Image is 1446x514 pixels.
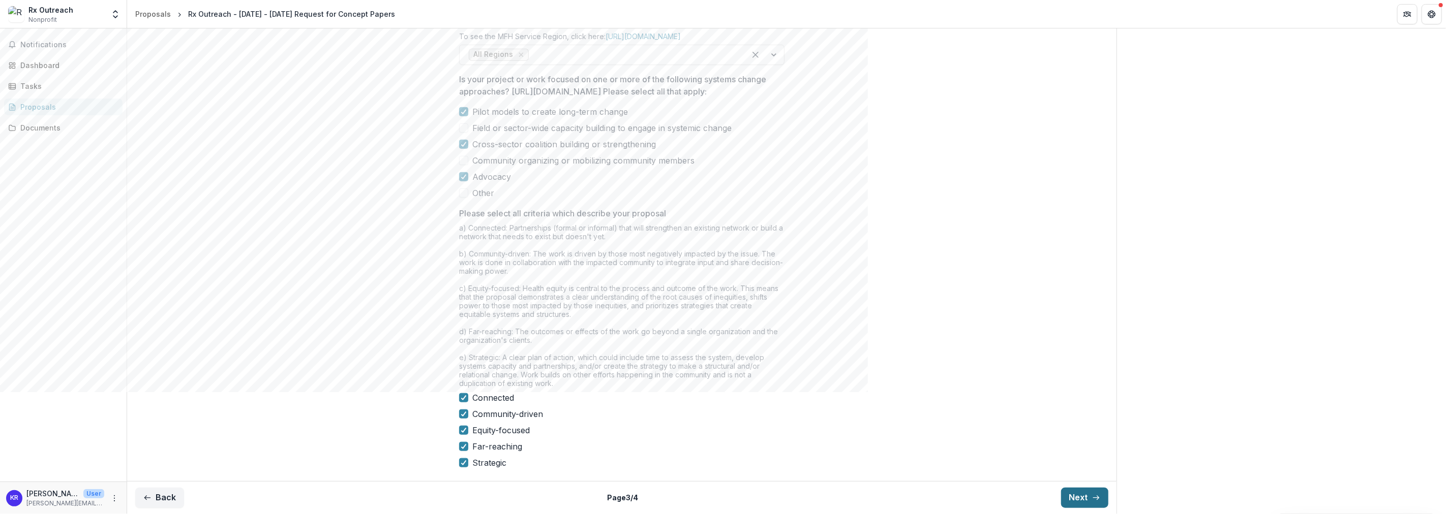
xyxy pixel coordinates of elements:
[459,73,778,98] p: Is your project or work focused on one or more of the following systems change approaches? [URL][...
[607,492,638,503] p: Page 3 / 4
[1061,488,1108,508] button: Next
[4,99,123,115] a: Proposals
[459,32,785,45] div: To see the MFH Service Region, click here:
[472,122,732,134] span: Field or sector-wide capacity building to engage in systemic change
[10,495,18,501] div: Katy Robertson
[28,15,57,24] span: Nonprofit
[472,138,656,150] span: Cross-sector coalition building or strengthening
[473,50,513,59] span: All Regions
[4,119,123,136] a: Documents
[135,9,171,19] div: Proposals
[747,47,764,63] div: Clear selected options
[20,41,118,49] span: Notifications
[472,106,628,118] span: Pilot models to create long-term change
[108,4,123,24] button: Open entity switcher
[1397,4,1418,24] button: Partners
[4,57,123,74] a: Dashboard
[135,488,184,508] button: Back
[472,187,494,199] span: Other
[472,457,506,469] span: Strategic
[472,408,543,420] span: Community-driven
[131,7,175,21] a: Proposals
[472,154,695,167] span: Community organizing or mobilizing community members
[472,392,514,404] span: Connected
[459,207,666,219] p: Please select all criteria which describe your proposal
[1422,4,1442,24] button: Get Help
[26,499,104,508] p: [PERSON_NAME][EMAIL_ADDRESS][DOMAIN_NAME]
[606,32,681,41] a: [URL][DOMAIN_NAME]
[472,440,522,453] span: Far-reaching
[131,7,399,21] nav: breadcrumb
[26,488,79,499] p: [PERSON_NAME]
[4,37,123,53] button: Notifications
[20,102,114,112] div: Proposals
[188,9,395,19] div: Rx Outreach - [DATE] - [DATE] Request for Concept Papers
[472,171,511,183] span: Advocacy
[20,60,114,71] div: Dashboard
[472,424,530,436] span: Equity-focused
[20,81,114,91] div: Tasks
[108,492,120,504] button: More
[83,489,104,498] p: User
[20,122,114,133] div: Documents
[516,50,526,60] div: Remove All Regions
[459,223,785,392] div: a) Connected: Partnerships (formal or informal) that will strengthen an existing network or build...
[8,6,24,22] img: Rx Outreach
[4,78,123,94] a: Tasks
[28,5,73,15] div: Rx Outreach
